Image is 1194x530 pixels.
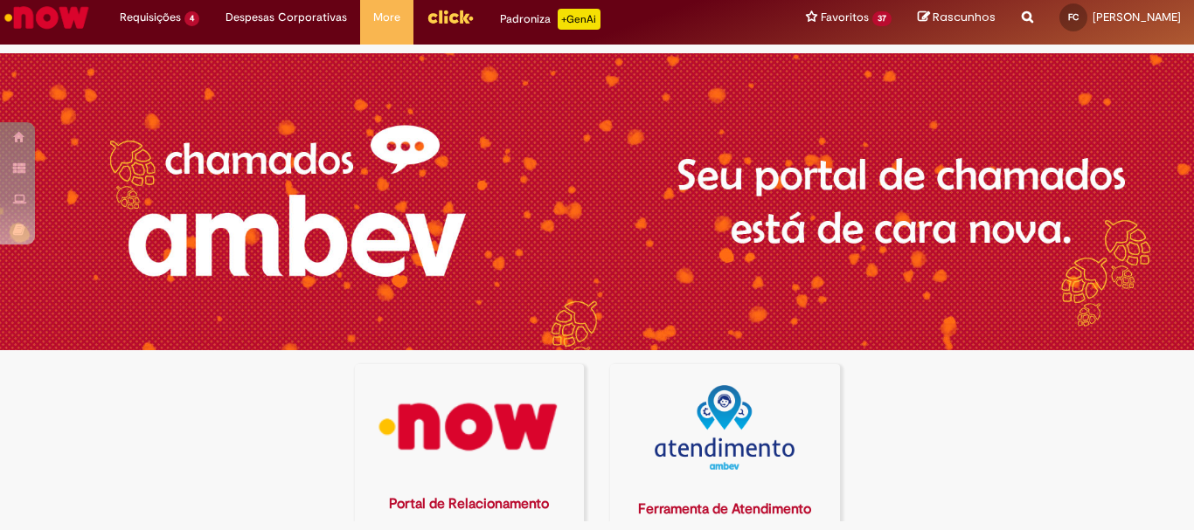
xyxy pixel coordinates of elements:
span: Rascunhos [933,9,996,25]
span: FC [1068,11,1079,23]
div: Padroniza [500,9,600,30]
img: logo_atentdimento.png [655,385,795,470]
span: Favoritos [821,9,869,26]
span: 37 [872,11,892,26]
div: Ferramenta de Atendimento [621,499,830,520]
a: Rascunhos [918,10,996,26]
span: More [373,9,400,26]
p: +GenAi [558,9,600,30]
div: Portal de Relacionamento [365,494,574,514]
img: click_logo_yellow_360x200.png [427,3,474,30]
span: 4 [184,11,199,26]
span: Requisições [120,9,181,26]
span: Despesas Corporativas [226,9,347,26]
span: [PERSON_NAME] [1093,10,1181,24]
img: logo_now.png [365,385,573,470]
